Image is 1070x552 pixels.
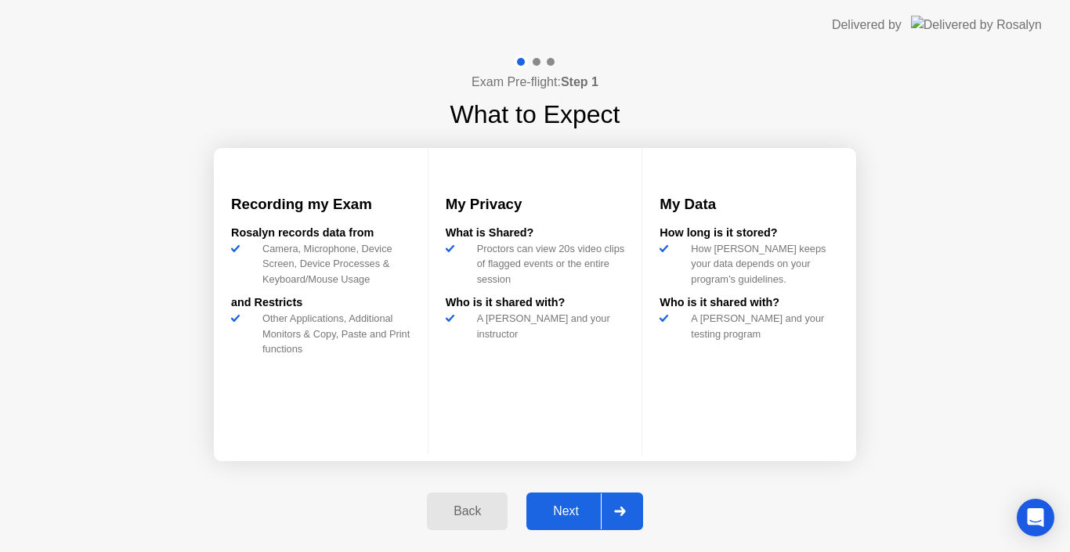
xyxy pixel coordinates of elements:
div: How long is it stored? [660,225,839,242]
div: A [PERSON_NAME] and your instructor [471,311,625,341]
img: Delivered by Rosalyn [911,16,1042,34]
div: Open Intercom Messenger [1017,499,1054,536]
h3: My Privacy [446,193,625,215]
h3: My Data [660,193,839,215]
div: Next [531,504,601,518]
div: A [PERSON_NAME] and your testing program [685,311,839,341]
h4: Exam Pre-flight: [472,73,598,92]
div: Back [432,504,503,518]
div: Rosalyn records data from [231,225,410,242]
div: Camera, Microphone, Device Screen, Device Processes & Keyboard/Mouse Usage [256,241,410,287]
div: Who is it shared with? [446,294,625,312]
b: Step 1 [561,75,598,88]
h3: Recording my Exam [231,193,410,215]
div: Proctors can view 20s video clips of flagged events or the entire session [471,241,625,287]
div: and Restricts [231,294,410,312]
div: What is Shared? [446,225,625,242]
button: Next [526,492,643,530]
div: Who is it shared with? [660,294,839,312]
h1: What to Expect [450,96,620,133]
div: Delivered by [832,16,902,34]
button: Back [427,492,508,530]
div: Other Applications, Additional Monitors & Copy, Paste and Print functions [256,311,410,356]
div: How [PERSON_NAME] keeps your data depends on your program’s guidelines. [685,241,839,287]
